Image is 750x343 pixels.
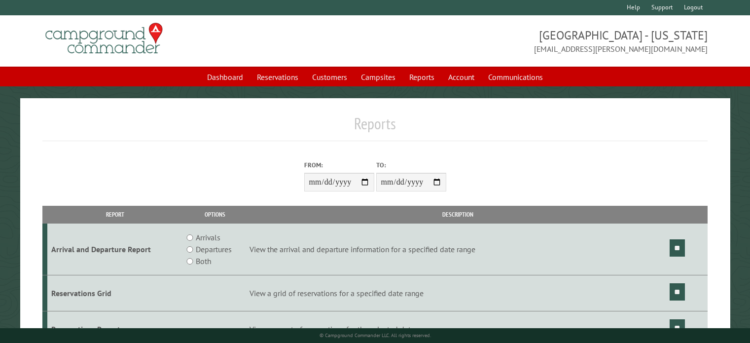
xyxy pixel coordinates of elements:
[376,160,446,170] label: To:
[196,231,220,243] label: Arrivals
[320,332,431,339] small: © Campground Commander LLC. All rights reserved.
[482,68,549,86] a: Communications
[248,206,668,223] th: Description
[355,68,401,86] a: Campsites
[442,68,480,86] a: Account
[375,27,708,55] span: [GEOGRAPHIC_DATA] - [US_STATE] [EMAIL_ADDRESS][PERSON_NAME][DOMAIN_NAME]
[403,68,440,86] a: Reports
[196,255,211,267] label: Both
[306,68,353,86] a: Customers
[47,275,182,311] td: Reservations Grid
[196,243,232,255] label: Departures
[201,68,249,86] a: Dashboard
[251,68,304,86] a: Reservations
[248,224,668,275] td: View the arrival and departure information for a specified date range
[182,206,248,223] th: Options
[47,206,182,223] th: Report
[47,224,182,275] td: Arrival and Departure Report
[42,19,166,58] img: Campground Commander
[42,114,708,141] h1: Reports
[304,160,374,170] label: From:
[248,275,668,311] td: View a grid of reservations for a specified date range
